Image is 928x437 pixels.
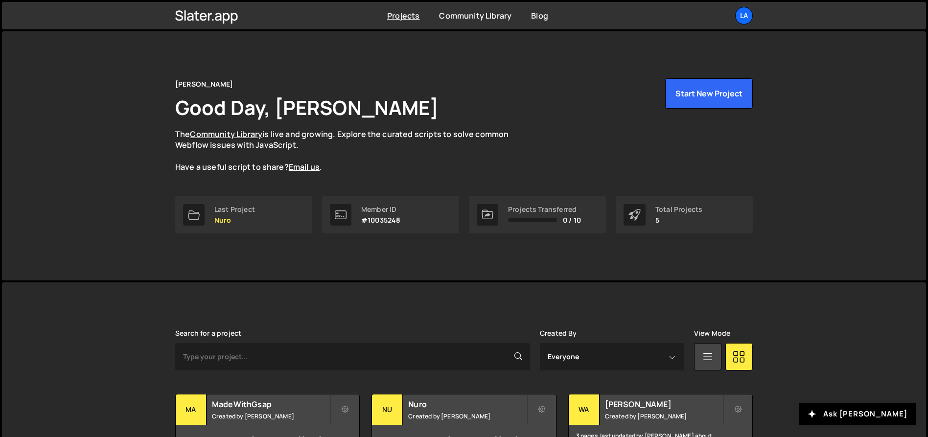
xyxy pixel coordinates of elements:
a: La [735,7,753,24]
h2: [PERSON_NAME] [605,399,723,410]
a: Last Project Nuro [175,196,312,233]
h2: MadeWithGsap [212,399,330,410]
button: Start New Project [665,78,753,109]
small: Created by [PERSON_NAME] [212,412,330,420]
div: Last Project [214,206,255,213]
input: Type your project... [175,343,530,370]
div: WA [569,394,600,425]
div: Total Projects [655,206,702,213]
label: Search for a project [175,329,241,337]
div: Projects Transferred [508,206,581,213]
h1: Good Day, [PERSON_NAME] [175,94,439,121]
label: View Mode [694,329,730,337]
a: Community Library [190,129,262,139]
div: Nu [372,394,403,425]
small: Created by [PERSON_NAME] [408,412,526,420]
a: Blog [531,10,548,21]
p: Nuro [214,216,255,224]
p: 5 [655,216,702,224]
a: Community Library [439,10,511,21]
a: Projects [387,10,419,21]
p: #10035248 [361,216,400,224]
span: 0 / 10 [563,216,581,224]
h2: Nuro [408,399,526,410]
a: Email us [289,161,320,172]
label: Created By [540,329,577,337]
button: Ask [PERSON_NAME] [799,403,916,425]
p: The is live and growing. Explore the curated scripts to solve common Webflow issues with JavaScri... [175,129,528,173]
small: Created by [PERSON_NAME] [605,412,723,420]
div: Ma [176,394,207,425]
div: [PERSON_NAME] [175,78,233,90]
div: Member ID [361,206,400,213]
